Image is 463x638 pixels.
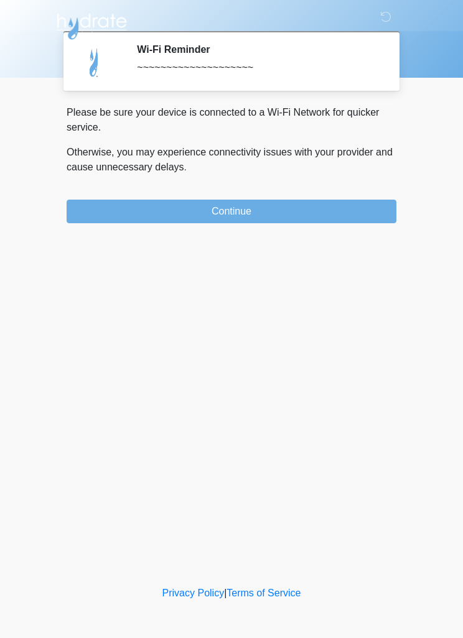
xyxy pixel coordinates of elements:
[184,162,187,172] span: .
[137,60,378,75] div: ~~~~~~~~~~~~~~~~~~~~
[67,105,396,135] p: Please be sure your device is connected to a Wi-Fi Network for quicker service.
[76,44,113,81] img: Agent Avatar
[224,588,227,598] a: |
[67,145,396,175] p: Otherwise, you may experience connectivity issues with your provider and cause unnecessary delays
[54,9,129,40] img: Hydrate IV Bar - Chandler Logo
[67,200,396,223] button: Continue
[162,588,225,598] a: Privacy Policy
[227,588,301,598] a: Terms of Service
